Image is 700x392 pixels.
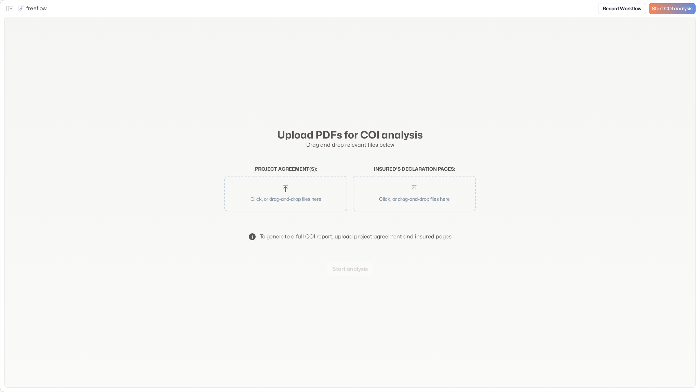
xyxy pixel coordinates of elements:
[362,195,467,202] p: Click, or drag-and-drop files here
[652,6,692,12] span: Start COI analysis
[228,179,344,208] button: Click, or drag-and-drop files here
[233,195,338,202] p: Click, or drag-and-drop files here
[4,3,15,14] button: Close the sidebar
[224,166,347,172] h2: Project agreement(s) :
[598,3,646,14] a: Record Workflow
[26,4,47,13] p: freeflow
[649,3,696,14] a: Start COI analysis
[327,262,373,276] button: Start analysis
[18,4,47,13] a: freeflow
[353,166,476,172] h2: Insured's declaration pages :
[260,233,452,241] div: To generate a full COI report, upload project agreement and insured pages
[224,129,476,141] h2: Upload PDFs for COI analysis
[356,179,472,208] button: Click, or drag-and-drop files here
[224,141,476,149] p: Drag and drop relevant files below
